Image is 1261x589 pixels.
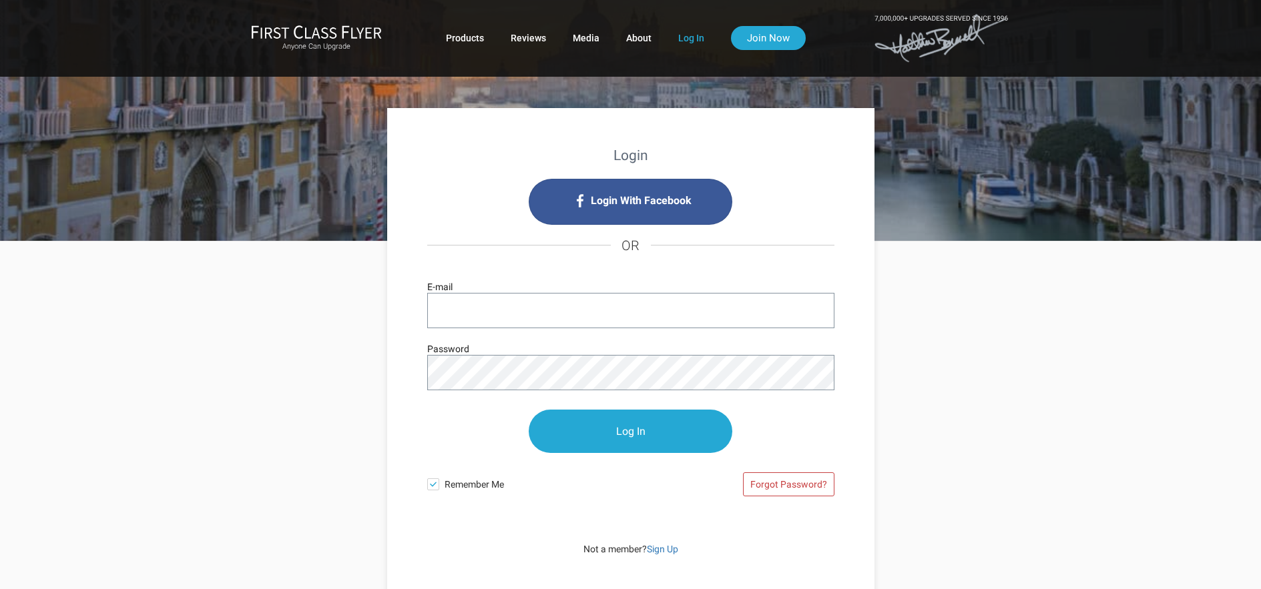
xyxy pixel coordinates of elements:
[626,26,652,50] a: About
[613,147,648,163] strong: Login
[529,179,732,225] i: Login with Facebook
[427,342,469,356] label: Password
[251,25,382,39] img: First Class Flyer
[731,26,806,50] a: Join Now
[591,190,692,211] span: Login With Facebook
[427,279,453,294] label: E-mail
[647,544,678,554] a: Sign Up
[445,472,631,492] span: Remember Me
[573,26,599,50] a: Media
[529,410,732,453] input: Log In
[743,472,834,496] a: Forgot Password?
[678,26,704,50] a: Log In
[427,225,834,266] h4: OR
[511,26,546,50] a: Reviews
[446,26,484,50] a: Products
[251,42,382,51] small: Anyone Can Upgrade
[251,25,382,51] a: First Class FlyerAnyone Can Upgrade
[583,544,678,554] span: Not a member?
